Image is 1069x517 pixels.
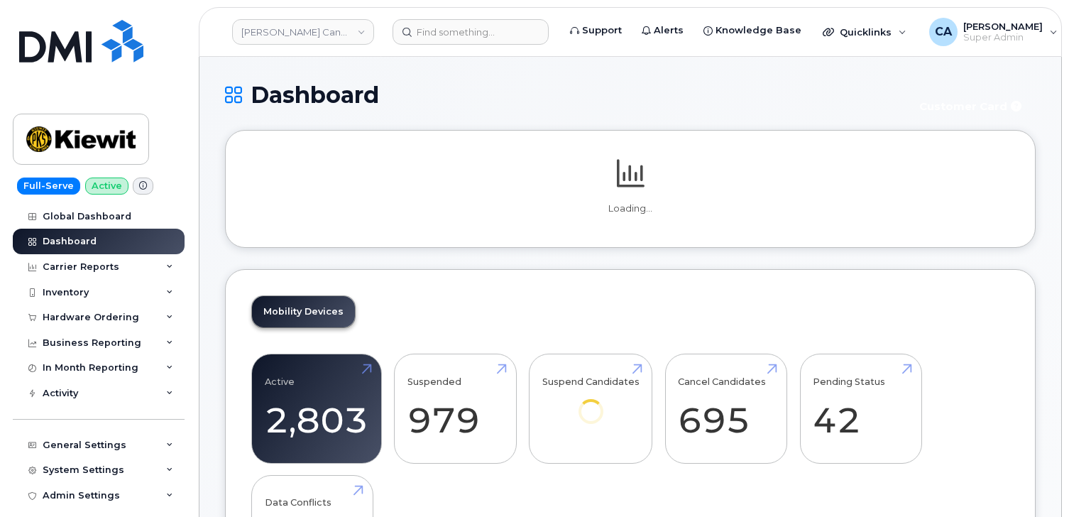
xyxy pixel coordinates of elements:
a: Pending Status 42 [813,362,909,456]
h1: Dashboard [225,82,901,107]
a: Mobility Devices [252,296,355,327]
button: Customer Card [908,94,1036,119]
a: Cancel Candidates 695 [678,362,774,456]
a: Suspend Candidates [542,362,640,444]
p: Loading... [251,202,1009,215]
a: Active 2,803 [265,362,368,456]
a: Suspended 979 [407,362,503,456]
